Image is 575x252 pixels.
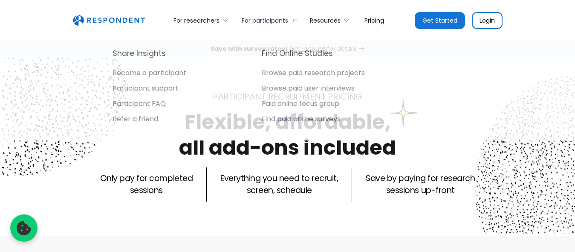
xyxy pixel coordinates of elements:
[262,100,365,111] a: Paid online focus group
[310,16,341,25] div: Resources
[358,10,391,30] a: Pricing
[113,84,186,96] a: Participant support
[73,15,145,26] img: Untitled UI logotext
[113,115,158,123] div: Refer a friend
[305,10,358,30] div: Resources
[262,84,355,93] div: Browse paid user interviews
[73,15,145,26] a: home
[220,173,338,196] p: Everything you need to recruit, screen, schedule
[262,115,365,127] a: Find paid online surveys
[262,69,365,81] a: Browse paid research projects
[366,173,475,196] p: Save by paying for research sessions up-front
[113,84,179,93] div: Participant support
[415,12,465,29] a: Get Started
[472,12,503,29] a: Login
[113,115,186,127] a: Refer a friend
[173,16,220,25] div: For researchers
[262,84,365,96] a: Browse paid user interviews
[113,69,186,77] div: Become a participant
[100,173,193,196] p: Only pay for completed sessions
[262,100,339,108] div: Paid online focus group
[169,10,237,30] div: For researchers
[262,48,333,59] h4: Find Online Studies
[113,69,186,81] a: Become a participant
[113,100,166,108] div: Participant FAQ
[242,16,288,25] div: For participants
[113,48,166,59] h4: Share Insights
[237,10,305,30] div: For participants
[262,115,341,123] div: Find paid online surveys
[113,100,186,111] a: Participant FAQ
[262,69,365,77] div: Browse paid research projects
